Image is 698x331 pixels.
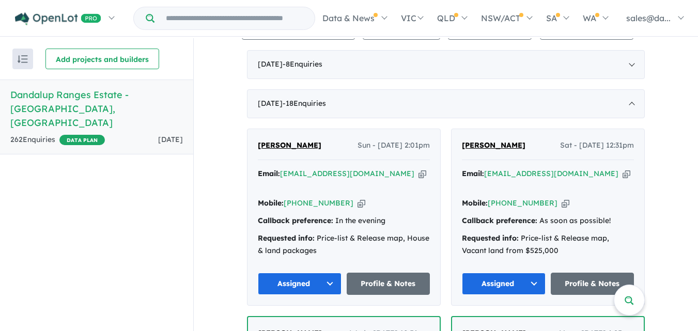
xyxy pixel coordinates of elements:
button: Copy [562,198,569,209]
div: As soon as possible! [462,215,634,227]
a: [EMAIL_ADDRESS][DOMAIN_NAME] [280,169,414,178]
h5: Dandalup Ranges Estate - [GEOGRAPHIC_DATA] , [GEOGRAPHIC_DATA] [10,88,183,130]
a: [PHONE_NUMBER] [284,198,353,208]
button: Copy [623,168,630,179]
span: - 18 Enquir ies [283,99,326,108]
img: sort.svg [18,55,28,63]
strong: Email: [462,169,484,178]
strong: Callback preference: [462,216,537,225]
div: [DATE] [247,89,645,118]
a: [EMAIL_ADDRESS][DOMAIN_NAME] [484,169,618,178]
span: DATA PLAN [59,135,105,145]
span: Sun - [DATE] 2:01pm [358,139,430,152]
button: Assigned [258,273,342,295]
strong: Requested info: [258,233,315,243]
span: - 8 Enquir ies [283,59,322,69]
button: Copy [358,198,365,209]
strong: Requested info: [462,233,519,243]
button: Copy [418,168,426,179]
button: Add projects and builders [45,49,159,69]
a: Profile & Notes [551,273,634,295]
a: Profile & Notes [347,273,430,295]
div: 262 Enquir ies [10,134,105,146]
span: [DATE] [158,135,183,144]
div: [DATE] [247,50,645,79]
span: [PERSON_NAME] [462,140,525,150]
a: [PERSON_NAME] [462,139,525,152]
span: sales@da... [626,13,671,23]
a: [PERSON_NAME] [258,139,321,152]
strong: Email: [258,169,280,178]
a: [PHONE_NUMBER] [488,198,557,208]
span: Sat - [DATE] 12:31pm [560,139,634,152]
strong: Mobile: [258,198,284,208]
img: Openlot PRO Logo White [15,12,101,25]
div: Price-list & Release map, House & land packages [258,232,430,257]
strong: Callback preference: [258,216,333,225]
input: Try estate name, suburb, builder or developer [157,7,313,29]
div: Price-list & Release map, Vacant land from $525,000 [462,232,634,257]
button: Assigned [462,273,546,295]
strong: Mobile: [462,198,488,208]
div: In the evening [258,215,430,227]
span: [PERSON_NAME] [258,140,321,150]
